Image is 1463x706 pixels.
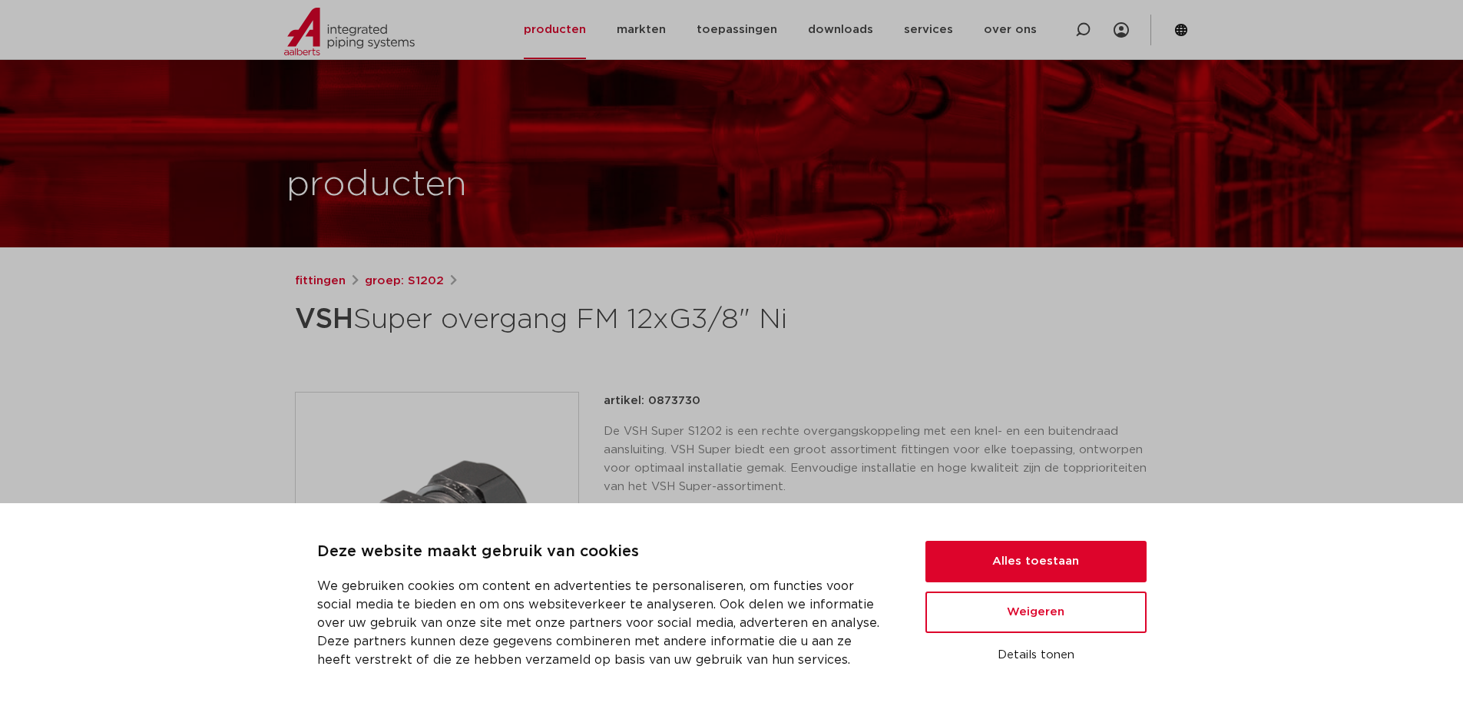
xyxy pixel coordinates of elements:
button: Details tonen [925,642,1147,668]
p: artikel: 0873730 [604,392,700,410]
p: De VSH Super S1202 is een rechte overgangskoppeling met een knel- en een buitendraad aansluiting.... [604,423,1169,496]
h1: producten [286,161,467,210]
button: Alles toestaan [925,541,1147,582]
a: groep: S1202 [365,272,444,290]
h1: Super overgang FM 12xG3/8" Ni [295,297,872,343]
strong: VSH [295,306,353,333]
img: Product Image for VSH Super overgang FM 12xG3/8" Ni [296,393,578,675]
p: We gebruiken cookies om content en advertenties te personaliseren, om functies voor social media ... [317,577,889,669]
p: Deze website maakt gebruik van cookies [317,540,889,565]
button: Weigeren [925,592,1147,633]
a: fittingen [295,272,346,290]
